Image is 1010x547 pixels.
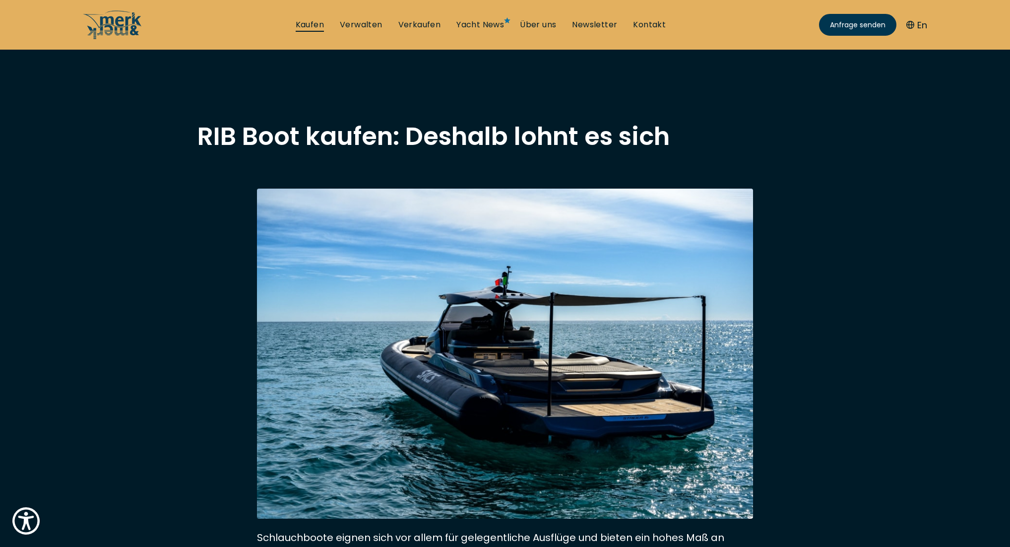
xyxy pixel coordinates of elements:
[296,19,324,30] a: Kaufen
[456,19,504,30] a: Yacht News
[340,19,382,30] a: Verwalten
[906,18,927,32] button: En
[830,20,885,30] span: Anfrage senden
[10,505,42,537] button: Show Accessibility Preferences
[633,19,666,30] a: Kontakt
[572,19,617,30] a: Newsletter
[819,14,896,36] a: Anfrage senden
[520,19,556,30] a: Über uns
[398,19,441,30] a: Verkaufen
[197,124,813,149] h1: RIB Boot kaufen: Deshalb lohnt es sich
